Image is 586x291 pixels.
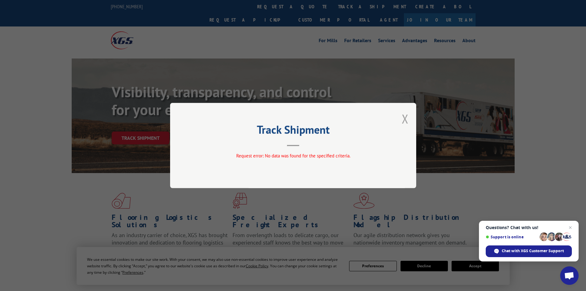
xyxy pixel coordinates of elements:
[486,225,572,230] span: Questions? Chat with us!
[201,125,385,137] h2: Track Shipment
[402,111,409,127] button: Close modal
[567,224,574,231] span: Close chat
[486,245,572,257] div: Chat with XGS Customer Support
[502,248,564,254] span: Chat with XGS Customer Support
[486,235,537,239] span: Support is online
[560,266,579,285] div: Open chat
[236,153,350,159] span: Request error: No data was found for the specified criteria.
